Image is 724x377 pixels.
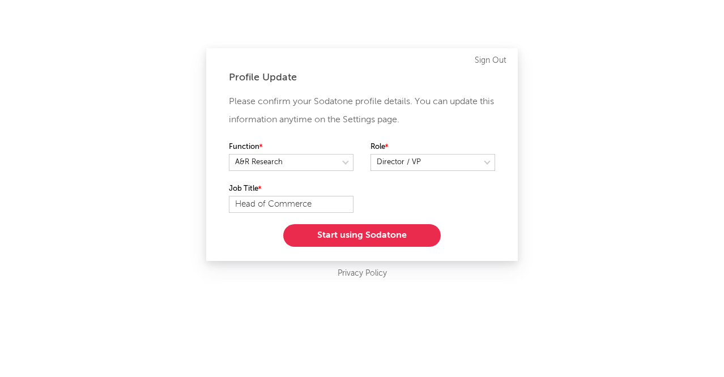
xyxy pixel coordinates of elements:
[370,140,495,154] label: Role
[229,71,495,84] div: Profile Update
[283,224,441,247] button: Start using Sodatone
[338,267,387,281] a: Privacy Policy
[475,54,506,67] a: Sign Out
[229,182,354,196] label: Job Title
[229,140,354,154] label: Function
[229,93,495,129] p: Please confirm your Sodatone profile details. You can update this information anytime on the Sett...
